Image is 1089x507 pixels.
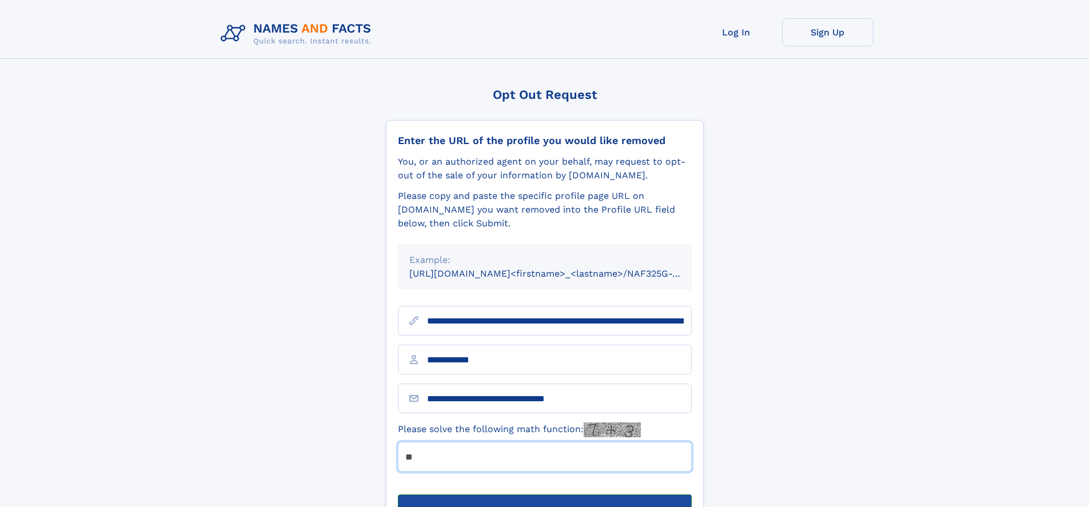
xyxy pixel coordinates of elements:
[386,87,704,102] div: Opt Out Request
[398,155,692,182] div: You, or an authorized agent on your behalf, may request to opt-out of the sale of your informatio...
[691,18,782,46] a: Log In
[216,18,381,49] img: Logo Names and Facts
[398,134,692,147] div: Enter the URL of the profile you would like removed
[398,189,692,230] div: Please copy and paste the specific profile page URL on [DOMAIN_NAME] you want removed into the Pr...
[409,253,680,267] div: Example:
[782,18,873,46] a: Sign Up
[409,268,713,279] small: [URL][DOMAIN_NAME]<firstname>_<lastname>/NAF325G-xxxxxxxx
[398,422,641,437] label: Please solve the following math function:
